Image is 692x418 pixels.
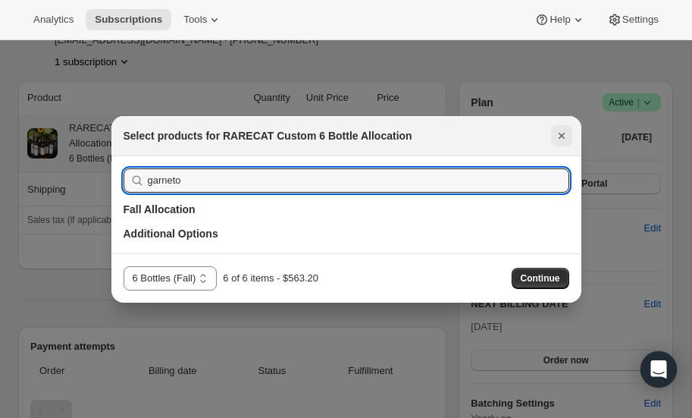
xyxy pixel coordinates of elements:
span: Analytics [33,14,74,26]
button: Close [551,125,572,146]
span: Tools [183,14,207,26]
h3: Additional Options [124,226,218,241]
button: Continue [512,268,569,289]
button: Help [525,9,594,30]
input: Search products [148,168,569,193]
button: Analytics [24,9,83,30]
div: Open Intercom Messenger [640,351,677,388]
h2: Select products for RARECAT Custom 6 Bottle Allocation [124,128,412,143]
span: Subscriptions [95,14,162,26]
button: Subscriptions [86,9,171,30]
div: 6 of 6 items - $563.20 [223,271,318,286]
button: Tools [174,9,231,30]
span: Help [550,14,570,26]
span: Settings [622,14,659,26]
h3: Fall Allocation [124,202,196,217]
button: Settings [598,9,668,30]
span: Continue [521,272,560,284]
